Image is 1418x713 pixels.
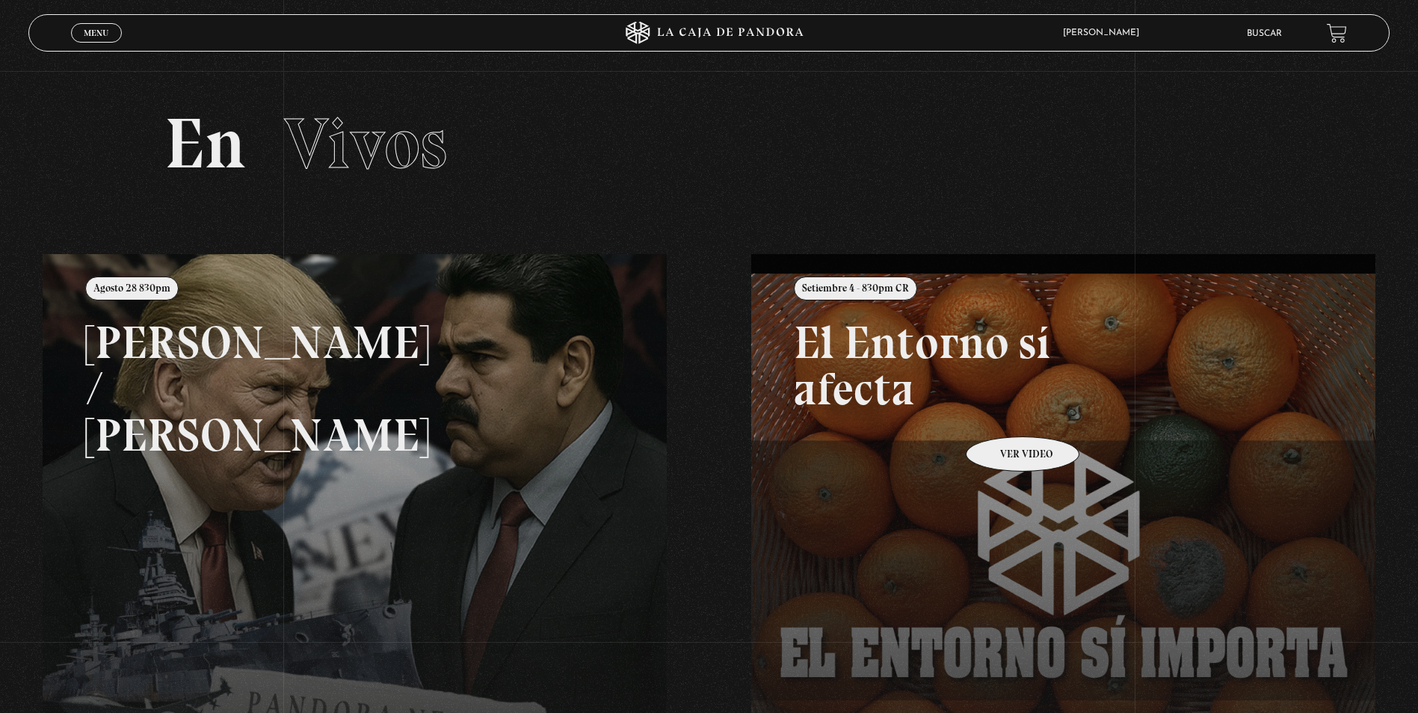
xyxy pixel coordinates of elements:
span: Cerrar [79,41,114,52]
h2: En [164,108,1254,179]
span: [PERSON_NAME] [1055,28,1154,37]
a: Buscar [1247,29,1282,38]
a: View your shopping cart [1327,23,1347,43]
span: Menu [84,28,108,37]
span: Vivos [284,101,447,186]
